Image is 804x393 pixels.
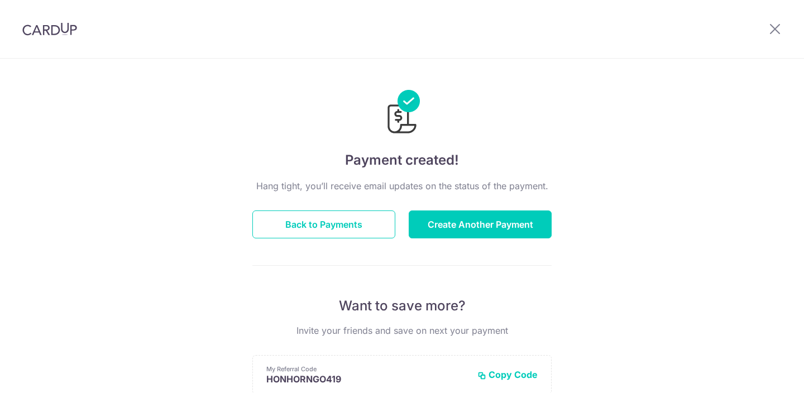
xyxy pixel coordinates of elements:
p: Hang tight, you’ll receive email updates on the status of the payment. [252,179,552,193]
p: Invite your friends and save on next your payment [252,324,552,337]
h4: Payment created! [252,150,552,170]
p: Want to save more? [252,297,552,315]
button: Back to Payments [252,210,395,238]
button: Copy Code [477,369,538,380]
button: Create Another Payment [409,210,552,238]
p: My Referral Code [266,365,468,373]
img: Payments [384,90,420,137]
iframe: Opens a widget where you can find more information [732,360,793,387]
p: HONHORNGO419 [266,373,468,385]
img: CardUp [22,22,77,36]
